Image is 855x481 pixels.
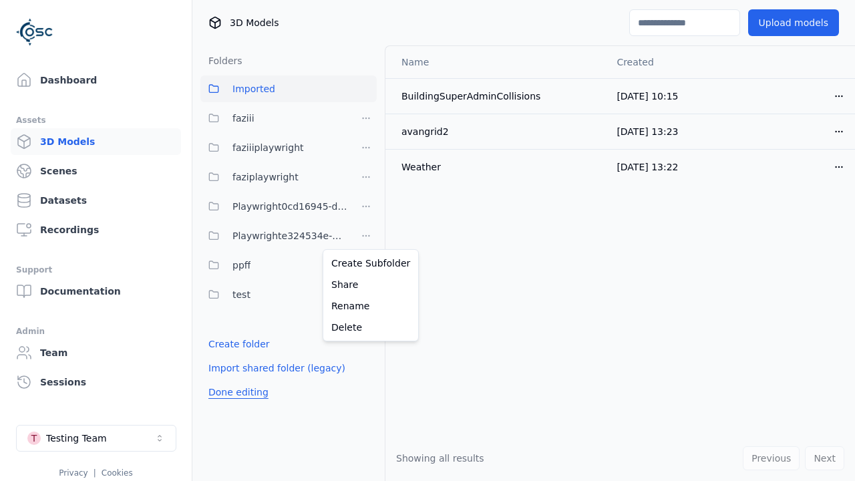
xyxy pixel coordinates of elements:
a: Delete [326,317,415,338]
a: Share [326,274,415,295]
a: Create Subfolder [326,253,415,274]
a: Rename [326,295,415,317]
